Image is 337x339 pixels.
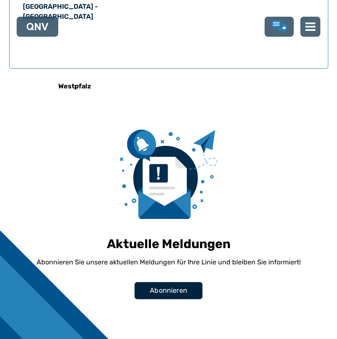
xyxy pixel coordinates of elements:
[134,282,202,299] button: Abonnieren
[20,76,130,96] a: Westpfalz
[58,82,91,90] font: Westpfalz
[305,22,315,32] img: Speisekarte
[27,23,48,30] img: QNV-Logo
[150,286,187,294] font: Abonnieren
[27,20,48,33] a: QNV-Logo
[37,258,301,266] font: Abonnieren Sie unsere aktuellen Meldungen für Ihre Linie und bleiben Sie informiert!
[271,20,287,33] a: Lob & Kritik
[120,130,217,219] img: Newsletter
[107,236,230,251] font: Aktuelle Meldungen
